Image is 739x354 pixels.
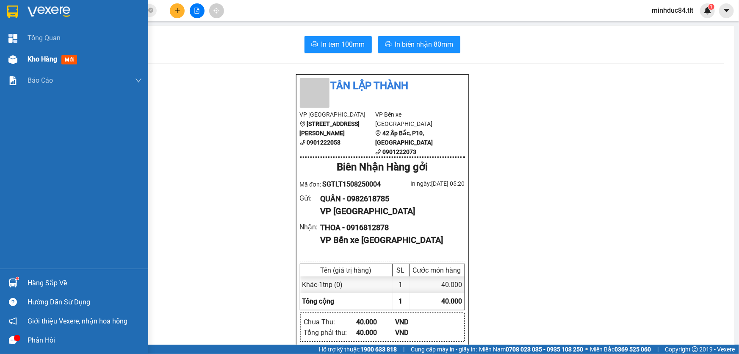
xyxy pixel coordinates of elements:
div: Phản hồi [28,334,142,347]
button: aim [209,3,224,18]
div: Gửi : [300,193,321,203]
div: QUÂN - 0982618785 [320,193,458,205]
span: aim [213,8,219,14]
li: VP Bến xe [GEOGRAPHIC_DATA] [375,110,451,128]
div: [GEOGRAPHIC_DATA] [5,61,207,83]
div: VP Bến xe [GEOGRAPHIC_DATA] [320,234,458,247]
div: In ngày: [DATE] 05:20 [382,179,465,188]
span: file-add [194,8,200,14]
li: VP [GEOGRAPHIC_DATA] [300,110,376,119]
sup: 1 [16,277,19,280]
div: Hướng dẫn sử dụng [28,296,142,309]
span: Khác - 1tnp (0) [302,281,343,289]
div: SL [395,266,407,274]
span: Báo cáo [28,75,53,86]
span: environment [375,130,381,136]
span: Hỗ trợ kỹ thuật: [319,345,397,354]
span: Tổng Quan [28,33,61,43]
div: Cước món hàng [412,266,462,274]
span: In biên nhận 80mm [395,39,454,50]
strong: 1900 633 818 [360,346,397,353]
span: phone [375,149,381,155]
img: warehouse-icon [8,279,17,287]
img: warehouse-icon [8,55,17,64]
span: plus [174,8,180,14]
sup: 1 [709,4,714,10]
div: Mã đơn: [300,179,382,190]
span: copyright [692,346,698,352]
button: caret-down [719,3,734,18]
img: icon-new-feature [704,7,711,14]
b: [STREET_ADDRESS][PERSON_NAME] [300,120,360,137]
b: 42 Ấp Bắc, P10, [GEOGRAPHIC_DATA] [375,130,433,146]
div: VND [395,327,435,338]
span: notification [9,317,17,325]
li: Tân Lập Thành [300,78,465,94]
div: VP [GEOGRAPHIC_DATA] [320,205,458,218]
img: logo-vxr [7,6,18,18]
span: phone [300,139,306,145]
span: minhduc84.tlt [645,5,700,16]
span: | [657,345,659,354]
button: printerIn biên nhận 80mm [378,36,460,53]
div: THOA - 0916812878 [320,222,458,234]
span: message [9,336,17,344]
span: down [135,77,142,84]
span: In tem 100mm [321,39,365,50]
b: 0901222058 [307,139,341,146]
div: Chưa Thu : [304,317,356,327]
span: Miền Nam [479,345,583,354]
span: printer [311,41,318,49]
span: 1 [710,4,713,10]
text: SGTLT1508250004 [49,40,163,55]
img: dashboard-icon [8,34,17,43]
span: caret-down [723,7,731,14]
button: plus [170,3,185,18]
img: solution-icon [8,76,17,85]
span: environment [300,121,306,127]
span: close-circle [148,8,153,13]
strong: 0708 023 035 - 0935 103 250 [506,346,583,353]
div: 40.000 [410,276,465,293]
button: file-add [190,3,205,18]
div: Tên (giá trị hàng) [302,266,390,274]
span: 1 [399,297,403,305]
span: close-circle [148,7,153,15]
div: Tổng phải thu : [304,327,356,338]
span: Tổng cộng [302,297,335,305]
span: | [403,345,404,354]
div: Hàng sắp về [28,277,142,290]
b: 0901222073 [382,148,416,155]
span: Miền Bắc [590,345,651,354]
div: Biên Nhận Hàng gởi [300,159,465,176]
span: ⚪️ [585,348,588,351]
button: printerIn tem 100mm [304,36,372,53]
span: 40.000 [442,297,462,305]
span: question-circle [9,298,17,306]
div: 1 [393,276,410,293]
div: Nhận : [300,222,321,232]
span: printer [385,41,392,49]
strong: 0369 525 060 [614,346,651,353]
span: Cung cấp máy in - giấy in: [411,345,477,354]
span: SGTLT1508250004 [322,180,381,188]
span: Giới thiệu Vexere, nhận hoa hồng [28,316,127,326]
div: 40.000 [356,327,396,338]
span: mới [61,55,77,64]
span: Kho hàng [28,55,57,63]
div: 40.000 [356,317,396,327]
div: VND [395,317,435,327]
